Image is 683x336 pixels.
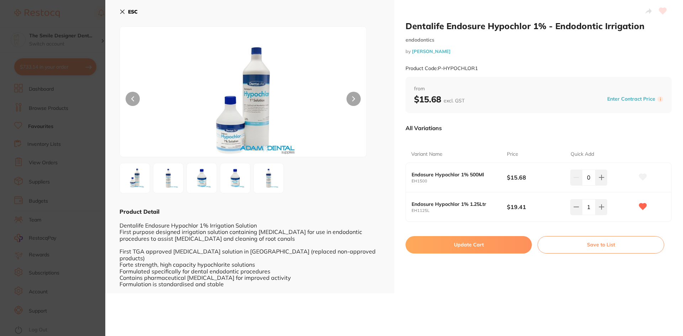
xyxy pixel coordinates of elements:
span: from [414,85,663,92]
p: Quick Add [571,151,594,158]
small: endodontics [406,37,672,43]
img: T0NITE9SMS5qcGc [122,165,148,191]
b: $15.68 [414,94,465,105]
div: Dentalife Endosure Hypochlor 1% Irrigation Solution First purpose designed irrigation solution co... [120,215,380,287]
p: Variant Name [411,151,443,158]
b: ESC [128,9,138,15]
button: Update Cart [406,236,532,253]
img: T0NITE9SMS5qcGc [169,44,317,157]
h2: Dentalife Endosure Hypochlor 1% - Endodontic Irrigation [406,21,672,31]
label: i [657,96,663,102]
span: excl. GST [444,97,465,104]
img: MC5qcGc [189,165,215,191]
b: Endosure Hypochlor 1% 500Ml [412,172,497,177]
img: NUwuanBn [155,165,181,191]
p: All Variations [406,124,442,132]
small: EH1500 [412,179,507,183]
button: ESC [120,6,138,18]
b: Endosure Hypochlor 1% 1.25Ltr [412,201,497,207]
button: Enter Contract Price [605,96,657,102]
small: Product Code: P-HYPOCHLOR1 [406,65,478,71]
small: EH1125L [412,208,507,213]
small: by [406,49,672,54]
b: Product Detail [120,208,159,215]
a: [PERSON_NAME] [412,48,451,54]
b: $19.41 [507,203,564,211]
button: Save to List [538,236,664,253]
img: MC5qcGc [222,165,248,191]
b: $15.68 [507,174,564,181]
img: NUwuanBn [256,165,281,191]
p: Price [507,151,518,158]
